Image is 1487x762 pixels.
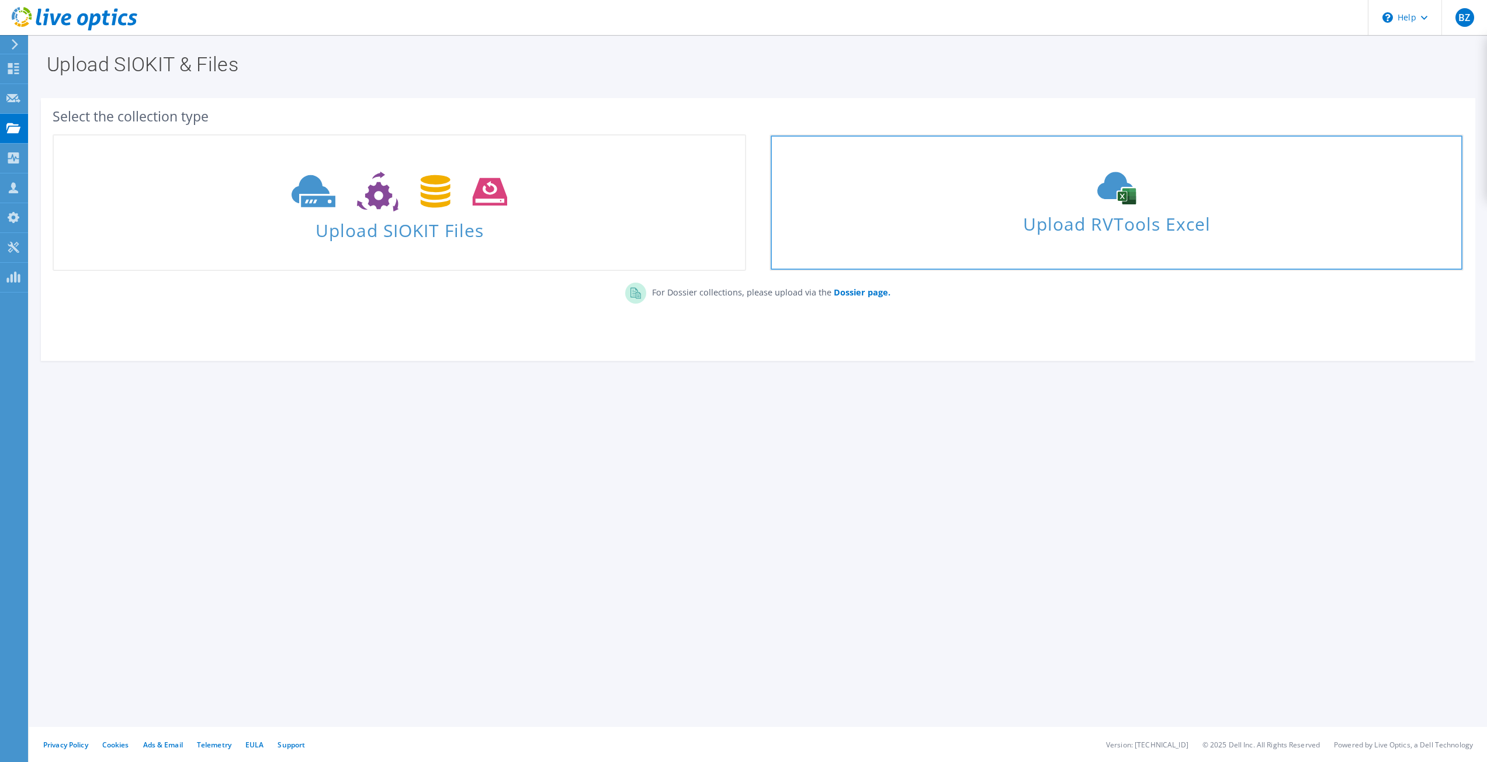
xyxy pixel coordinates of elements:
a: Support [278,740,305,750]
a: Cookies [102,740,129,750]
svg: \n [1382,12,1393,23]
li: Powered by Live Optics, a Dell Technology [1334,740,1473,750]
a: Ads & Email [143,740,183,750]
b: Dossier page. [834,287,890,298]
div: Select the collection type [53,110,1464,123]
a: Upload SIOKIT Files [53,134,746,271]
a: Telemetry [197,740,231,750]
h1: Upload SIOKIT & Files [47,54,1464,74]
a: Dossier page. [831,287,890,298]
a: Privacy Policy [43,740,88,750]
p: For Dossier collections, please upload via the [646,283,890,299]
span: Upload SIOKIT Files [54,214,745,239]
span: BZ [1455,8,1474,27]
a: Upload RVTools Excel [770,134,1463,271]
a: EULA [245,740,264,750]
li: © 2025 Dell Inc. All Rights Reserved [1202,740,1320,750]
li: Version: [TECHNICAL_ID] [1106,740,1188,750]
span: Upload RVTools Excel [771,208,1462,234]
